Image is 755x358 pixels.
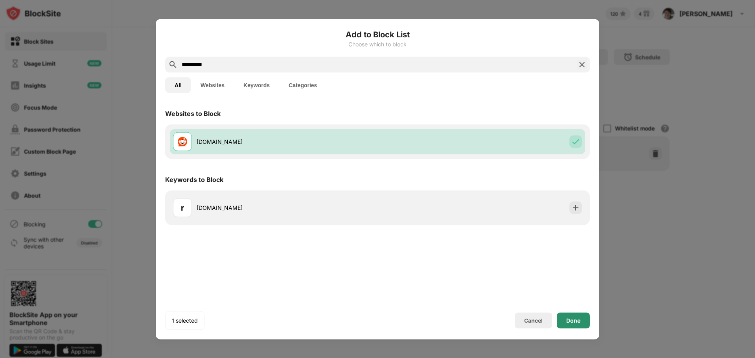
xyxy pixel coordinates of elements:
img: search-close [577,60,587,69]
img: favicons [178,137,187,146]
button: Categories [279,77,326,93]
button: Websites [191,77,234,93]
div: 1 selected [172,316,198,324]
div: Websites to Block [165,109,221,117]
img: search.svg [168,60,178,69]
div: Done [566,317,580,323]
div: [DOMAIN_NAME] [197,204,377,212]
div: r [181,202,184,213]
button: Keywords [234,77,279,93]
div: Keywords to Block [165,175,223,183]
div: [DOMAIN_NAME] [197,138,377,146]
div: Choose which to block [165,41,590,47]
h6: Add to Block List [165,28,590,40]
button: All [165,77,191,93]
div: Cancel [524,317,543,324]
